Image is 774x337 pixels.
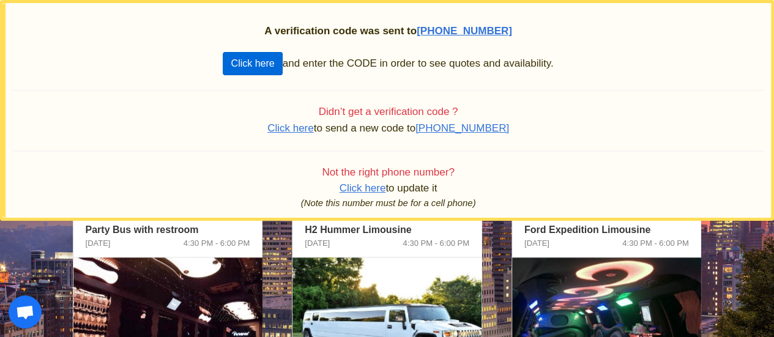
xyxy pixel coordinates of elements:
[13,106,764,118] h4: Didn’t get a verification code ?
[86,237,111,250] span: [DATE]
[13,121,764,136] p: to send a new code to
[13,181,764,196] p: to update it
[86,223,250,237] p: Party Bus with restroom
[305,237,330,250] span: [DATE]
[417,25,512,37] span: [PHONE_NUMBER]
[524,237,549,250] span: [DATE]
[13,166,764,179] h4: Not the right phone number?
[13,25,764,37] h2: A verification code was sent to
[305,223,469,237] p: H2 Hummer Limousine
[301,198,476,208] i: (Note this number must be for a cell phone)
[267,122,314,134] span: Click here
[13,52,764,75] p: and enter the CODE in order to see quotes and availability.
[9,295,42,328] a: Open chat
[415,122,509,134] span: [PHONE_NUMBER]
[340,182,386,194] span: Click here
[622,237,688,250] span: 4:30 PM - 6:00 PM
[184,237,250,250] span: 4:30 PM - 6:00 PM
[524,223,689,237] p: Ford Expedition Limousine
[223,52,282,75] button: Click here
[403,237,469,250] span: 4:30 PM - 6:00 PM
